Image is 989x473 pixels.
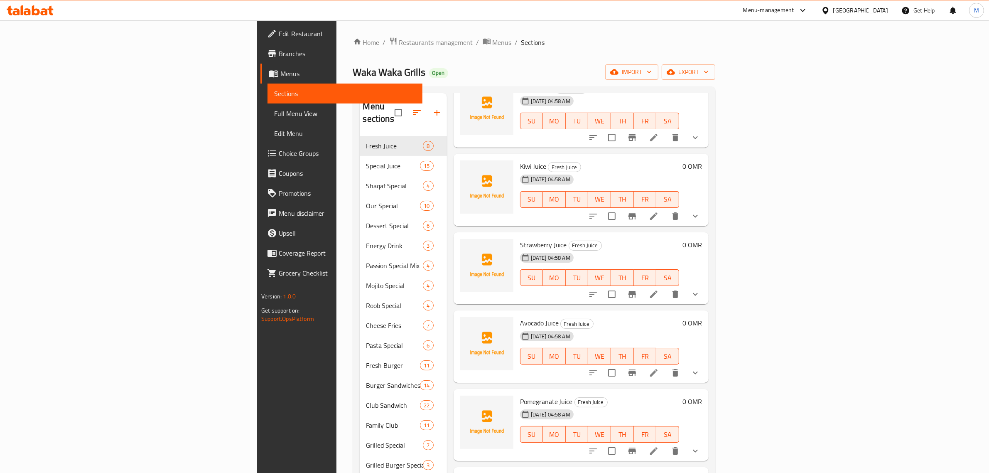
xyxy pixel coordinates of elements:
button: show more [685,363,705,383]
img: Guava Juice [460,82,513,135]
a: Edit menu item [649,289,659,299]
span: 6 [423,342,433,350]
span: Burger Sandwiches [366,380,420,390]
span: 11 [420,362,433,370]
span: WE [591,115,608,127]
div: Mojito Special [366,281,423,291]
h6: 0 OMR [682,82,702,94]
svg: Show Choices [690,289,700,299]
button: TH [611,269,634,286]
div: Grilled Special7 [360,435,447,455]
span: Version: [261,291,282,302]
div: [GEOGRAPHIC_DATA] [833,6,888,15]
span: 4 [423,182,433,190]
div: items [423,301,433,310]
span: 1.0.0 [283,291,296,302]
span: [DATE] 04:58 AM [528,254,574,262]
a: Full Menu View [267,103,422,123]
a: Edit menu item [649,368,659,378]
div: items [423,241,433,251]
div: items [423,141,433,151]
span: 10 [420,202,433,210]
div: Passion Special Mix [366,261,423,271]
button: TU [566,113,589,129]
span: Fresh Juice [561,319,593,329]
span: 4 [423,262,433,270]
span: 8 [423,142,433,150]
span: SA [660,115,676,127]
span: Strawberry Juice [520,239,567,251]
div: Fresh Juice [560,319,594,329]
img: Pomegranate Juice [460,396,513,449]
button: FR [634,269,657,286]
button: SU [520,191,543,208]
span: Fresh Juice [575,397,607,407]
div: Roob Special [366,301,423,310]
button: export [662,64,715,80]
img: Kiwi Juice [460,160,513,214]
button: SA [656,191,679,208]
button: TH [611,191,634,208]
button: show more [685,206,705,226]
span: WE [591,429,608,441]
span: WE [591,193,608,205]
div: Cheese Fries [366,320,423,330]
span: Dessert Special [366,221,423,231]
button: WE [588,113,611,129]
div: Fresh Juice8 [360,136,447,156]
button: sort-choices [583,441,603,461]
span: Fresh Juice [366,141,423,151]
a: Coverage Report [260,243,422,263]
svg: Show Choices [690,446,700,456]
div: Fresh Juice [569,241,602,251]
span: Edit Menu [274,128,416,138]
a: Promotions [260,183,422,203]
div: Family Club [366,420,420,430]
a: Coupons [260,163,422,183]
span: 7 [423,441,433,449]
svg: Show Choices [690,133,700,143]
span: Grilled Burger Special [366,460,423,470]
a: Menu disclaimer [260,203,422,223]
div: Special Juice15 [360,156,447,176]
button: FR [634,426,657,443]
span: Select to update [603,286,621,303]
span: SU [524,350,540,362]
span: SA [660,193,676,205]
span: Upsell [279,228,416,238]
button: SA [656,426,679,443]
span: TH [614,429,631,441]
button: Branch-specific-item [622,363,642,383]
div: items [420,201,433,211]
a: Grocery Checklist [260,263,422,283]
button: MO [543,348,566,365]
button: TU [566,426,589,443]
span: Pomegranate Juice [520,395,573,408]
span: Coverage Report [279,248,416,258]
span: Grocery Checklist [279,268,416,278]
button: Branch-specific-item [622,441,642,461]
span: Select to update [603,207,621,225]
span: Select to update [603,364,621,382]
span: Promotions [279,188,416,198]
a: Menus [260,64,422,84]
span: Sort sections [407,103,427,123]
h6: 0 OMR [682,317,702,329]
a: Edit menu item [649,211,659,221]
div: items [423,340,433,350]
span: Sections [274,89,416,99]
button: TU [566,191,589,208]
a: Sections [267,84,422,103]
div: Club Sandwich [366,400,420,410]
button: delete [665,441,685,461]
span: TH [614,115,631,127]
span: WE [591,272,608,284]
span: SA [660,429,676,441]
a: Choice Groups [260,143,422,163]
span: Open [429,69,448,76]
span: 3 [423,461,433,469]
span: import [612,67,652,77]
